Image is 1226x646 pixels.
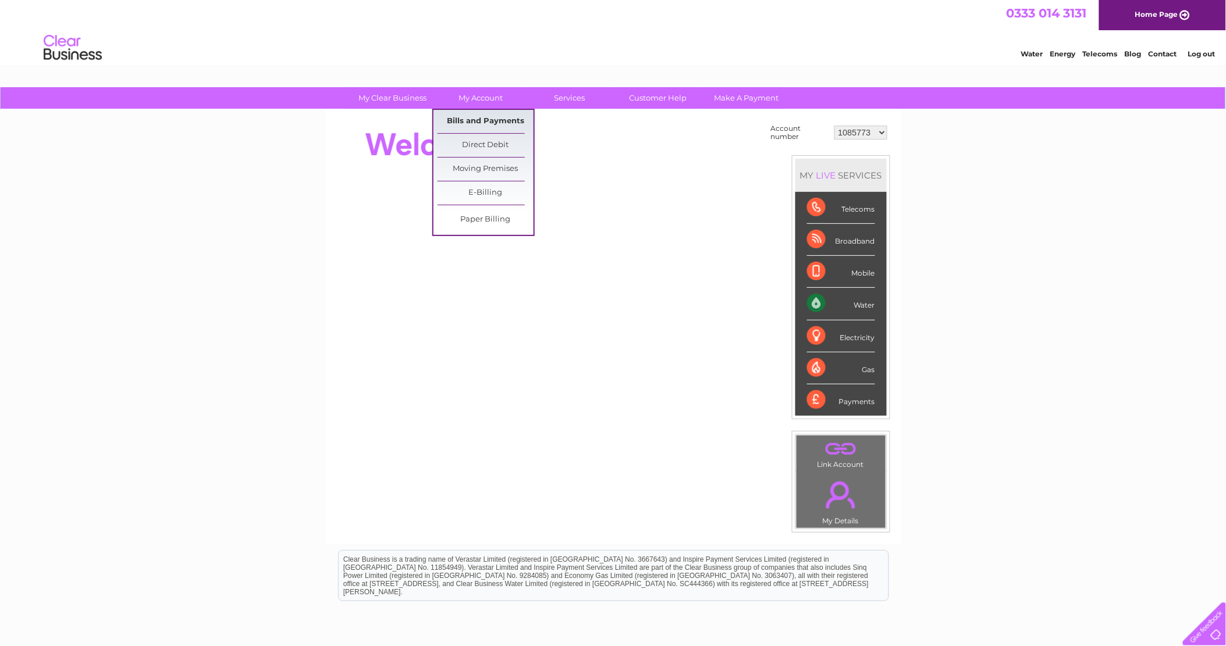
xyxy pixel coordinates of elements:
[807,384,875,416] div: Payments
[795,159,887,192] div: MY SERVICES
[438,181,534,205] a: E-Billing
[807,320,875,352] div: Electricity
[814,170,838,181] div: LIVE
[807,192,875,224] div: Telecoms
[433,87,529,109] a: My Account
[438,134,534,157] a: Direct Debit
[438,158,534,181] a: Moving Premises
[799,438,883,459] a: .
[43,30,102,66] img: logo.png
[807,352,875,384] div: Gas
[698,87,794,109] a: Make A Payment
[344,87,440,109] a: My Clear Business
[768,122,831,144] td: Account number
[1021,49,1043,58] a: Water
[610,87,706,109] a: Customer Help
[1007,6,1087,20] a: 0333 014 3131
[796,472,886,529] td: My Details
[438,208,534,231] a: Paper Billing
[339,6,889,56] div: Clear Business is a trading name of Verastar Limited (registered in [GEOGRAPHIC_DATA] No. 3667643...
[807,256,875,288] div: Mobile
[1188,49,1215,58] a: Log out
[1149,49,1177,58] a: Contact
[1050,49,1076,58] a: Energy
[796,435,886,472] td: Link Account
[1083,49,1118,58] a: Telecoms
[807,224,875,256] div: Broadband
[1125,49,1142,58] a: Blog
[521,87,617,109] a: Services
[807,288,875,320] div: Water
[799,474,883,515] a: .
[438,110,534,133] a: Bills and Payments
